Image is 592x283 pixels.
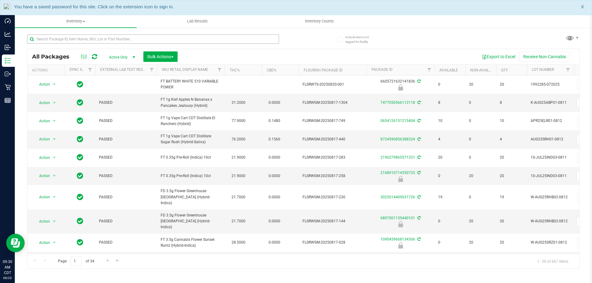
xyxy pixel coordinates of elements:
span: 0 [438,218,462,224]
span: Action [34,217,50,226]
span: 4 [438,136,462,142]
span: 20 [469,173,492,179]
a: Filter [147,65,157,75]
span: select [51,80,58,89]
span: In Sync [77,153,83,162]
span: select [51,217,58,226]
span: Inventory Counts [297,18,342,24]
a: Non-Available [470,68,498,72]
span: PASSED [99,118,153,124]
a: Go to the next page [103,257,112,265]
span: 20 [469,218,492,224]
span: 20 [469,240,492,245]
span: 31.2000 [228,98,249,107]
span: FLSRWGM-20250817-283 [302,155,363,160]
span: 28.5000 [228,238,249,247]
a: 6897001135440101 [380,216,415,220]
span: 10 [500,118,523,124]
a: Filter [85,65,95,75]
a: THC% [230,68,240,72]
span: 0 [438,82,462,87]
span: 20 [500,240,523,245]
span: In Sync [77,193,83,201]
span: PASSED [99,100,153,106]
span: select [51,172,58,180]
span: 0.0000 [265,193,283,202]
span: PASSED [99,194,153,200]
a: CBD% [267,68,277,72]
span: Action [34,135,50,144]
span: 76.2000 [228,135,249,144]
span: 0.1480 [265,116,283,125]
a: 8724590856388324 [380,137,415,141]
span: In Sync [77,80,83,89]
button: Export to Excel [478,51,519,62]
span: Sync from Compliance System [417,171,421,175]
span: FD 3.5g Flower Greenhouse [GEOGRAPHIC_DATA] (Hybrid-Indica) [161,188,221,206]
a: Available [439,68,458,72]
span: Include items not tagged for facility [345,35,376,44]
span: In Sync [77,116,83,125]
span: FT 3.5g Cannabis Flower Sunset Runtz (Hybrid-Indica) [161,237,221,249]
span: All Packages [32,53,76,60]
span: 21.7000 [228,193,249,202]
span: In Sync [77,217,83,225]
span: Bulk Actions [147,54,174,59]
span: 10 [438,118,462,124]
span: select [51,193,58,201]
span: 21.9000 [228,172,249,180]
span: 0 [438,173,462,179]
a: 7477050566113118 [380,100,415,105]
span: FT 0.35g Pre-Roll (Indica) 10ct [161,173,221,179]
inline-svg: Analytics [5,31,11,37]
span: select [51,153,58,162]
span: In Sync [77,98,83,107]
span: K-AUG25ABP01-0811 [531,100,569,106]
span: 1992285-072025 [531,82,569,87]
span: In Sync [77,135,83,144]
a: Filter [424,65,434,75]
div: Newly Received [366,84,435,91]
div: Newly Received [366,176,435,182]
span: In Sync [77,172,83,180]
span: Inventory [15,18,137,24]
span: 0.1560 [265,135,283,144]
span: 0 [469,155,492,160]
span: FLSRWGM-20250817-440 [302,136,363,142]
span: PASSED [99,218,153,224]
a: Filter [563,65,573,75]
span: 0.0000 [265,98,283,107]
span: AUG25SRH01-0812 [531,136,569,142]
span: 0 [469,136,492,142]
span: FLSRWGM-20250817-144 [302,218,363,224]
span: 20 [500,173,523,179]
a: Go to the last page [113,257,122,265]
span: 19 [438,194,462,200]
a: Lot Number [532,67,554,72]
a: Filter [215,65,225,75]
span: 20 [500,82,523,87]
span: Page of 34 [53,257,99,266]
inline-svg: Retail [5,84,11,90]
a: External Lab Test Result [100,67,149,72]
span: Sync from Compliance System [417,79,421,83]
span: 0 [438,240,462,245]
span: X [581,3,584,10]
span: Sync from Compliance System [417,195,421,199]
a: 2196279865571331 [380,155,415,160]
span: 77.9000 [228,116,249,125]
a: 3022014409031726 [380,195,415,199]
span: W-AUG25RHB02-0812 [531,218,569,224]
button: Bulk Actions [143,51,178,62]
span: 21.7000 [228,217,249,226]
span: Action [34,153,50,162]
a: Qty [501,68,508,72]
a: Lab Results [137,15,258,28]
span: 10-JUL25IND03-0811 [531,173,569,179]
span: Sync from Compliance System [417,137,421,141]
span: PASSED [99,136,153,142]
span: 8 [438,100,462,106]
span: Sync from Compliance System [417,216,421,220]
span: Sync from Compliance System [417,155,421,160]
